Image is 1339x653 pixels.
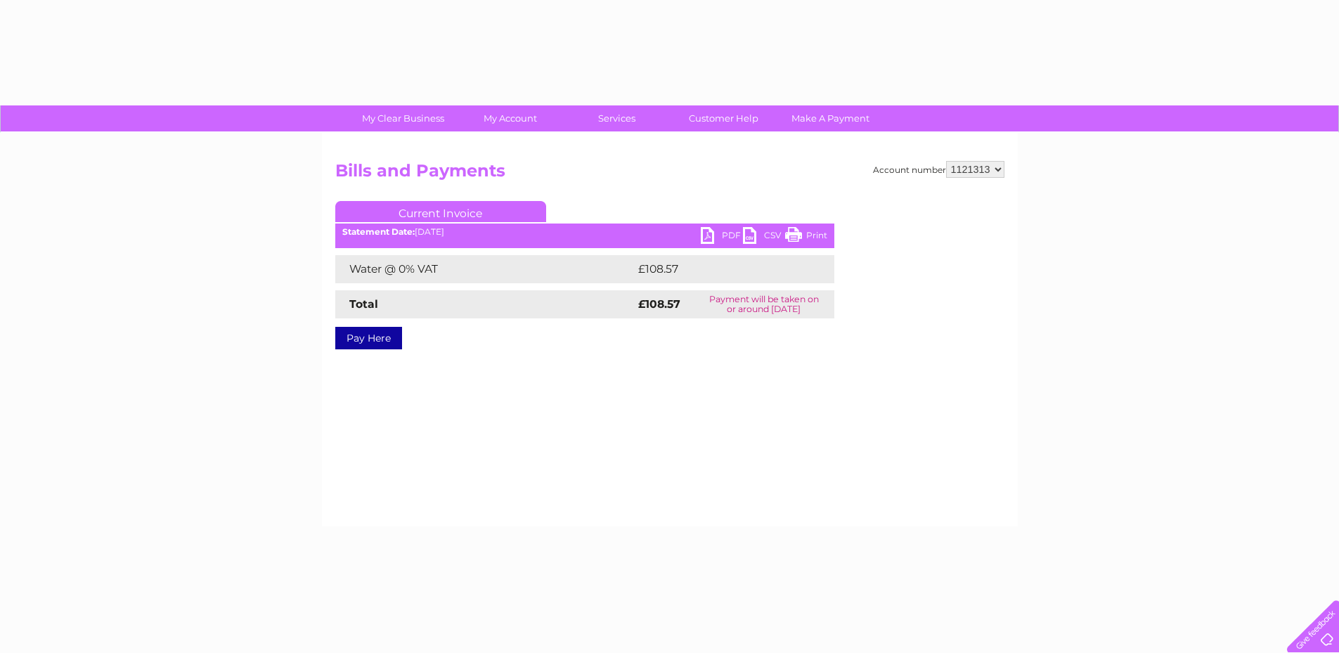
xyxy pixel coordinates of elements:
a: Services [559,105,675,131]
div: [DATE] [335,227,834,237]
a: Current Invoice [335,201,546,222]
a: Make A Payment [772,105,888,131]
a: Print [785,227,827,247]
a: PDF [701,227,743,247]
h2: Bills and Payments [335,161,1004,188]
a: Pay Here [335,327,402,349]
td: £108.57 [635,255,808,283]
a: My Clear Business [345,105,461,131]
a: My Account [452,105,568,131]
td: Payment will be taken on or around [DATE] [694,290,834,318]
td: Water @ 0% VAT [335,255,635,283]
div: Account number [873,161,1004,178]
strong: Total [349,297,378,311]
a: CSV [743,227,785,247]
a: Customer Help [666,105,782,131]
strong: £108.57 [638,297,680,311]
b: Statement Date: [342,226,415,237]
